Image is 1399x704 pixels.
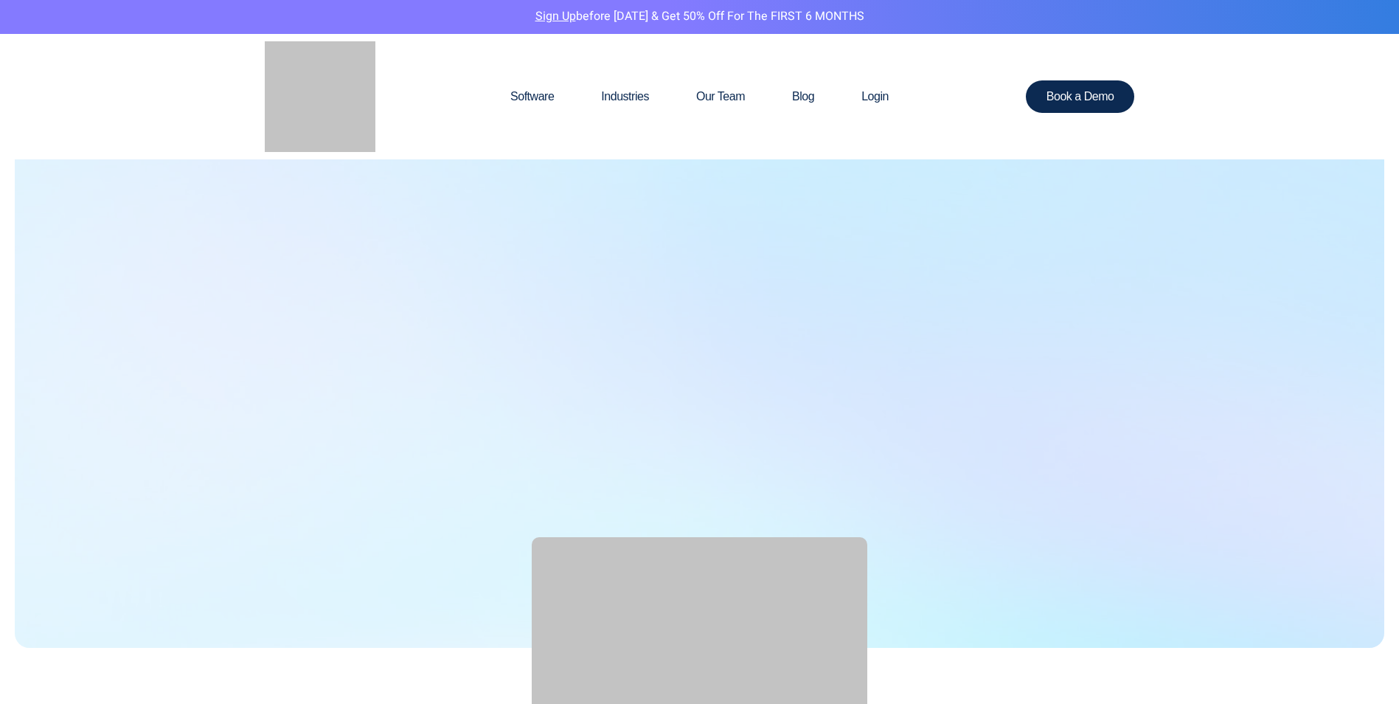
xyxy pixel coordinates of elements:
a: Blog [768,61,838,132]
a: Industries [577,61,673,132]
a: Book a Demo [1026,80,1135,113]
p: before [DATE] & Get 50% Off for the FIRST 6 MONTHS [11,7,1388,27]
a: Sign Up [535,7,576,25]
a: Our Team [673,61,768,132]
span: Book a Demo [1046,91,1114,103]
a: Login [838,61,912,132]
a: Software [487,61,577,132]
